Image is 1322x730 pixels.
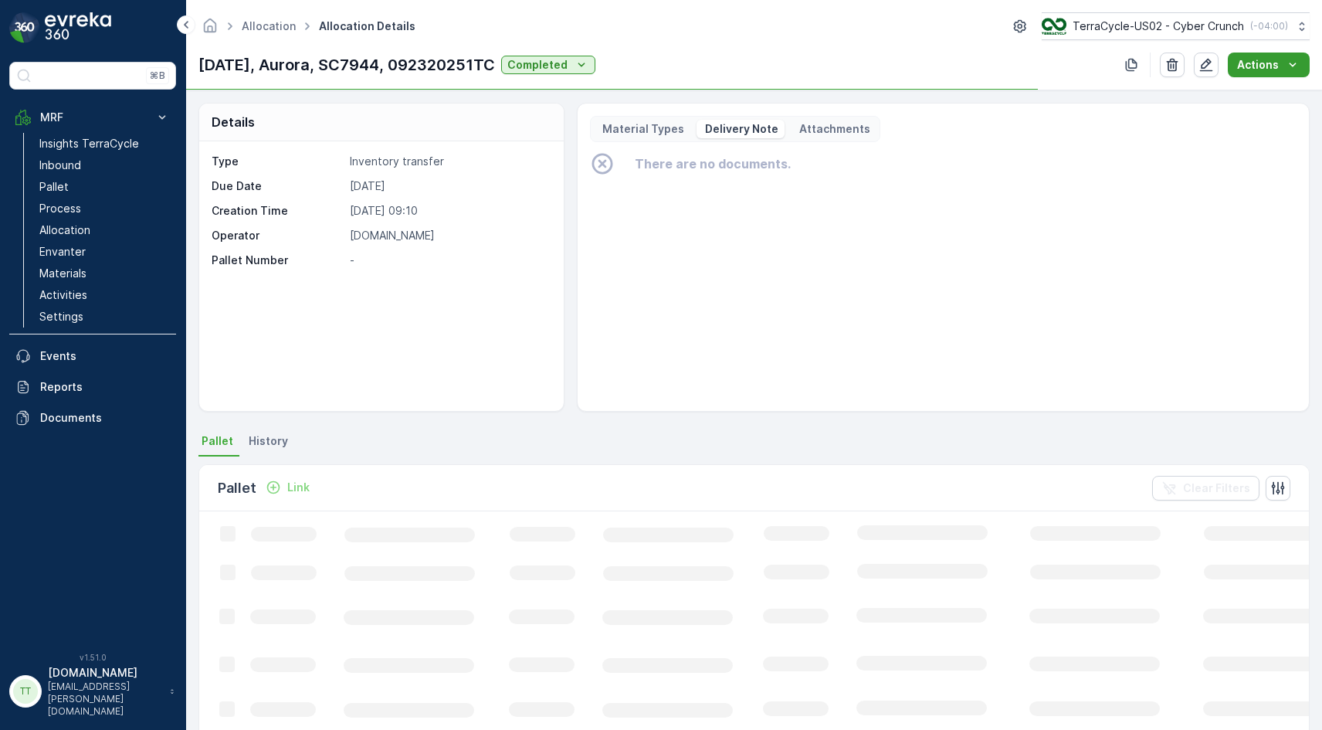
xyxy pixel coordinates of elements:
button: TT[DOMAIN_NAME][EMAIL_ADDRESS][PERSON_NAME][DOMAIN_NAME] [9,665,176,718]
p: TerraCycle-US02 - Cyber Crunch [1073,19,1244,34]
a: Settings [33,306,176,328]
a: Allocation [242,19,296,32]
a: Documents [9,402,176,433]
p: [DOMAIN_NAME] [48,665,162,681]
div: TT [13,679,38,704]
p: Pallet Number [212,253,344,268]
p: Reports [40,379,170,395]
p: Material Types [600,121,684,137]
a: Homepage [202,23,219,36]
p: Creation Time [212,203,344,219]
p: Materials [39,266,86,281]
span: v 1.51.0 [9,653,176,662]
p: Settings [39,309,83,324]
button: TerraCycle-US02 - Cyber Crunch(-04:00) [1042,12,1310,40]
p: Insights TerraCycle [39,136,139,151]
p: Documents [40,410,170,426]
p: Attachments [797,121,870,137]
p: Process [39,201,81,216]
p: Details [212,113,255,131]
img: logo_dark-DEwI_e13.png [45,12,111,43]
p: Pallet [218,477,256,499]
p: Inbound [39,158,81,173]
a: Allocation [33,219,176,241]
a: Materials [33,263,176,284]
p: Type [212,154,344,169]
p: Envanter [39,244,86,260]
button: MRF [9,102,176,133]
img: logo [9,12,40,43]
button: Link [259,478,316,497]
a: Process [33,198,176,219]
a: Events [9,341,176,372]
a: Inbound [33,154,176,176]
span: History [249,433,288,449]
p: Events [40,348,170,364]
p: [DATE] 09:10 [350,203,547,219]
a: Pallet [33,176,176,198]
span: Allocation Details [316,19,419,34]
p: [DATE], Aurora, SC7944, 092320251TC [198,53,495,76]
p: [DOMAIN_NAME] [350,228,547,243]
p: Operator [212,228,344,243]
a: Insights TerraCycle [33,133,176,154]
p: Actions [1237,57,1279,73]
p: Activities [39,287,87,303]
p: MRF [40,110,145,125]
p: Completed [507,57,568,73]
img: TC_VWL6UX0.png [1042,18,1066,35]
button: Actions [1228,53,1310,77]
a: Activities [33,284,176,306]
p: There are no documents. [635,154,791,173]
p: [DATE] [350,178,547,194]
p: Inventory transfer [350,154,547,169]
p: - [350,253,547,268]
p: [EMAIL_ADDRESS][PERSON_NAME][DOMAIN_NAME] [48,681,162,718]
p: ( -04:00 ) [1250,20,1288,32]
p: Link [287,480,310,495]
button: Completed [501,56,595,74]
p: Allocation [39,222,90,238]
p: Due Date [212,178,344,194]
p: Pallet [39,179,69,195]
a: Envanter [33,241,176,263]
button: Clear Filters [1152,476,1259,501]
span: Pallet [202,433,233,449]
p: ⌘B [150,70,165,82]
p: Clear Filters [1183,480,1250,496]
p: Delivery Note [703,121,778,137]
a: Reports [9,372,176,402]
